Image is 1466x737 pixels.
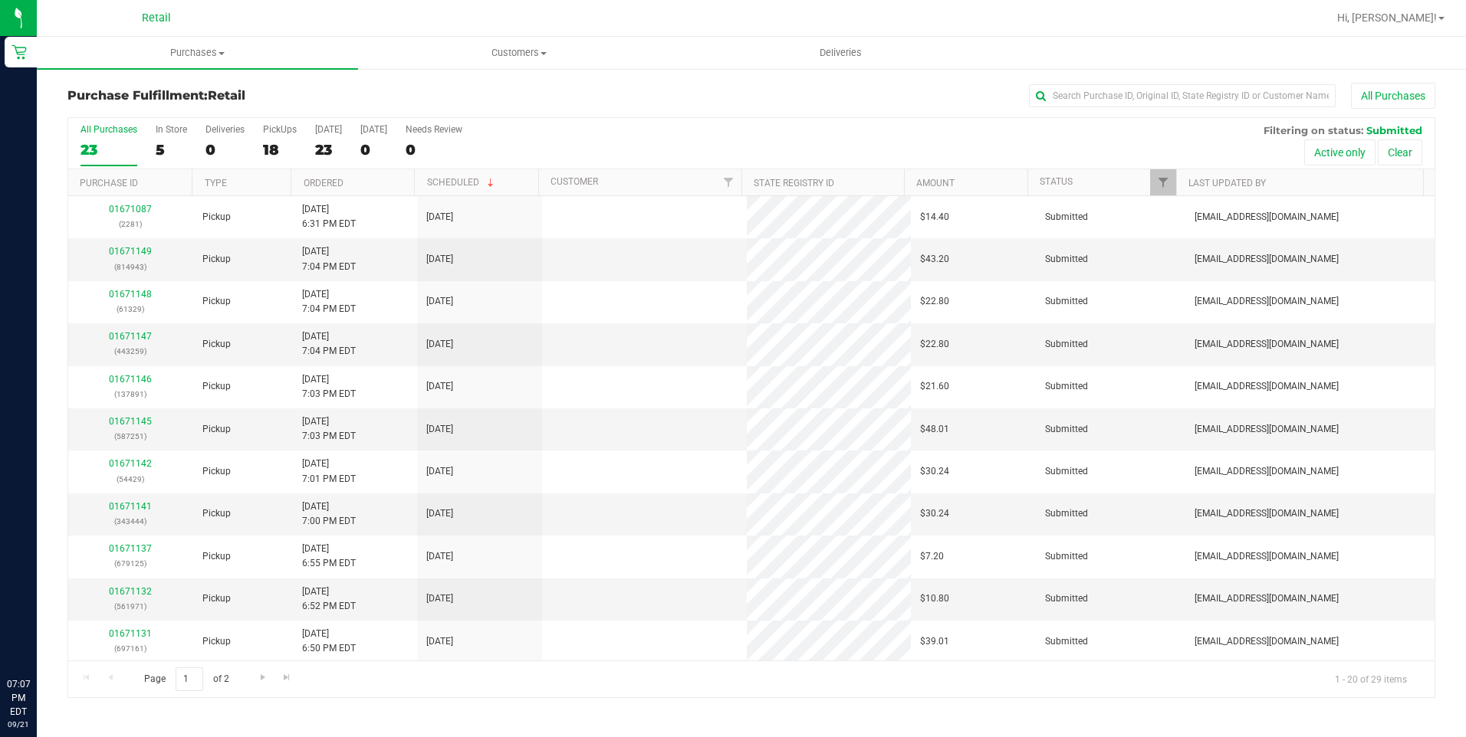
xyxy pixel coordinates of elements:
[202,252,231,267] span: Pickup
[202,422,231,437] span: Pickup
[406,141,462,159] div: 0
[1150,169,1175,195] a: Filter
[920,252,949,267] span: $43.20
[156,141,187,159] div: 5
[302,414,356,444] span: [DATE] 7:03 PM EDT
[109,628,152,639] a: 01671131
[1045,634,1088,649] span: Submitted
[81,141,137,159] div: 23
[176,667,203,691] input: 1
[1195,379,1339,394] span: [EMAIL_ADDRESS][DOMAIN_NAME]
[1045,591,1088,606] span: Submitted
[302,287,356,316] span: [DATE] 7:04 PM EDT
[77,217,184,231] p: (2281)
[202,591,231,606] span: Pickup
[304,178,343,188] a: Ordered
[77,429,184,444] p: (587251)
[205,124,245,135] div: Deliveries
[67,89,524,103] h3: Purchase Fulfillment:
[1045,422,1088,437] span: Submitted
[799,46,883,60] span: Deliveries
[920,506,949,521] span: $30.24
[360,124,387,135] div: [DATE]
[81,124,137,135] div: All Purchases
[920,591,949,606] span: $10.80
[1195,464,1339,479] span: [EMAIL_ADDRESS][DOMAIN_NAME]
[920,634,949,649] span: $39.01
[77,599,184,614] p: (561971)
[359,46,679,60] span: Customers
[426,210,453,224] span: [DATE]
[80,178,138,188] a: Purchase ID
[1195,634,1339,649] span: [EMAIL_ADDRESS][DOMAIN_NAME]
[426,294,453,309] span: [DATE]
[426,634,453,649] span: [DATE]
[302,202,356,231] span: [DATE] 6:31 PM EDT
[302,500,356,529] span: [DATE] 7:00 PM EDT
[1045,210,1088,224] span: Submitted
[406,124,462,135] div: Needs Review
[77,641,184,656] p: (697161)
[427,177,497,188] a: Scheduled
[1195,294,1339,309] span: [EMAIL_ADDRESS][DOMAIN_NAME]
[263,124,297,135] div: PickUps
[1337,11,1437,24] span: Hi, [PERSON_NAME]!
[1264,124,1363,136] span: Filtering on status:
[77,302,184,316] p: (61329)
[426,379,453,394] span: [DATE]
[202,634,231,649] span: Pickup
[142,11,171,25] span: Retail
[426,252,453,267] span: [DATE]
[1045,549,1088,564] span: Submitted
[1304,139,1376,165] button: Active only
[360,141,387,159] div: 0
[920,294,949,309] span: $22.80
[1040,176,1073,187] a: Status
[109,543,152,554] a: 01671137
[302,244,356,274] span: [DATE] 7:04 PM EDT
[77,472,184,486] p: (54429)
[109,331,152,342] a: 01671147
[920,379,949,394] span: $21.60
[302,542,356,571] span: [DATE] 6:55 PM EDT
[109,204,152,215] a: 01671087
[916,178,955,188] a: Amount
[1045,294,1088,309] span: Submitted
[251,667,274,688] a: Go to the next page
[276,667,298,688] a: Go to the last page
[920,464,949,479] span: $30.24
[680,37,1001,69] a: Deliveries
[1195,337,1339,352] span: [EMAIL_ADDRESS][DOMAIN_NAME]
[358,37,679,69] a: Customers
[109,374,152,385] a: 01671146
[202,379,231,394] span: Pickup
[426,591,453,606] span: [DATE]
[131,667,242,691] span: Page of 2
[202,337,231,352] span: Pickup
[1045,464,1088,479] span: Submitted
[202,210,231,224] span: Pickup
[1188,178,1266,188] a: Last Updated By
[302,372,356,401] span: [DATE] 7:03 PM EDT
[1045,506,1088,521] span: Submitted
[202,464,231,479] span: Pickup
[302,329,356,359] span: [DATE] 7:04 PM EDT
[302,627,356,656] span: [DATE] 6:50 PM EDT
[1378,139,1422,165] button: Clear
[426,549,453,564] span: [DATE]
[109,289,152,300] a: 01671148
[7,677,30,719] p: 07:07 PM EDT
[920,549,944,564] span: $7.20
[156,124,187,135] div: In Store
[208,88,245,103] span: Retail
[1195,549,1339,564] span: [EMAIL_ADDRESS][DOMAIN_NAME]
[109,246,152,257] a: 01671149
[77,260,184,274] p: (814943)
[1029,84,1336,107] input: Search Purchase ID, Original ID, State Registry ID or Customer Name...
[1351,83,1435,109] button: All Purchases
[12,44,27,60] inline-svg: Retail
[1045,337,1088,352] span: Submitted
[426,422,453,437] span: [DATE]
[202,294,231,309] span: Pickup
[1045,379,1088,394] span: Submitted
